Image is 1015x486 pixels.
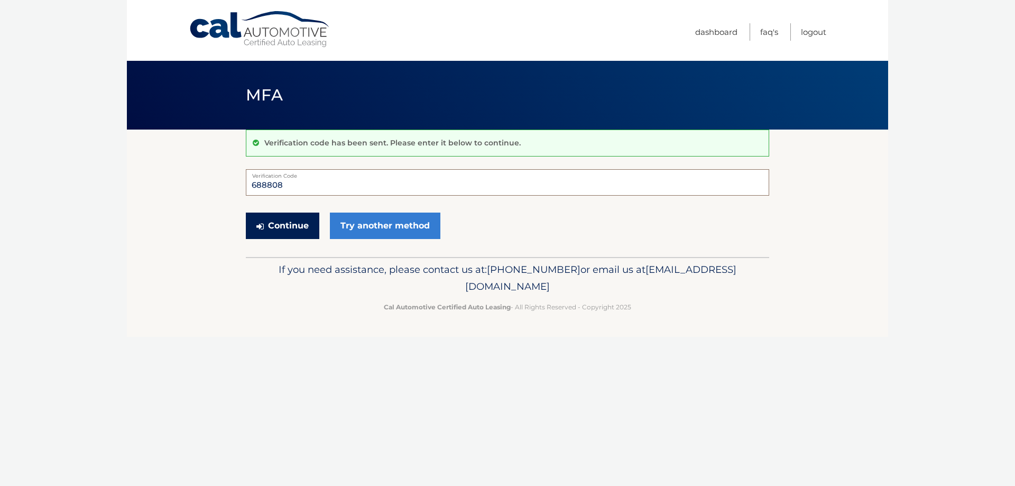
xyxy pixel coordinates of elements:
[246,213,319,239] button: Continue
[253,301,762,313] p: - All Rights Reserved - Copyright 2025
[264,138,521,148] p: Verification code has been sent. Please enter it below to continue.
[760,23,778,41] a: FAQ's
[465,263,736,292] span: [EMAIL_ADDRESS][DOMAIN_NAME]
[189,11,331,48] a: Cal Automotive
[384,303,511,311] strong: Cal Automotive Certified Auto Leasing
[246,169,769,196] input: Verification Code
[246,169,769,178] label: Verification Code
[695,23,737,41] a: Dashboard
[487,263,580,276] span: [PHONE_NUMBER]
[246,85,283,105] span: MFA
[253,261,762,295] p: If you need assistance, please contact us at: or email us at
[330,213,440,239] a: Try another method
[801,23,826,41] a: Logout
